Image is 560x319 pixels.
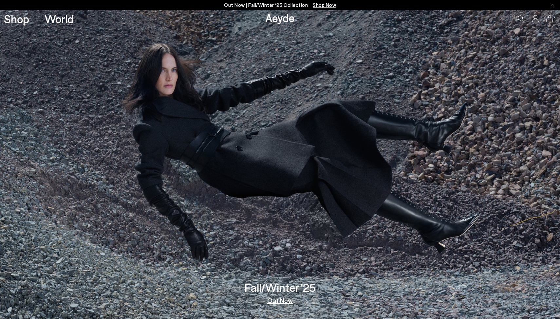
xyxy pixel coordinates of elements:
[546,15,553,22] a: 0
[265,11,295,25] a: Aeyde
[224,1,336,9] p: Out Now | Fall/Winter ‘25 Collection
[313,2,336,8] span: Navigate to /collections/new-in
[553,17,556,21] span: 0
[245,282,316,293] h3: Fall/Winter '25
[267,297,293,304] a: Out Now
[4,13,29,25] a: Shop
[45,13,74,25] a: World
